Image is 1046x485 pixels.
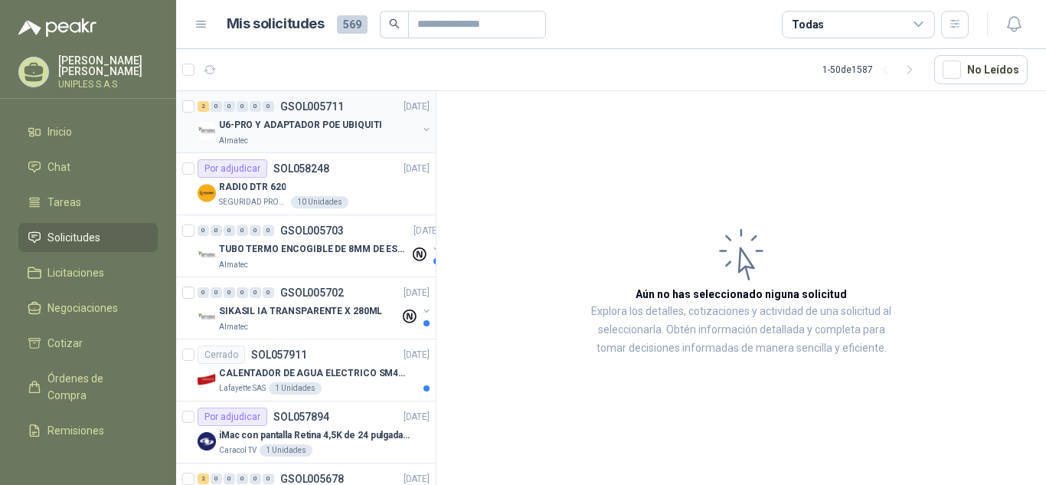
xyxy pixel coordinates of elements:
div: 0 [250,101,261,112]
div: 1 Unidades [269,382,322,395]
div: 0 [224,287,235,298]
p: Caracol TV [219,444,257,457]
span: Órdenes de Compra [47,370,143,404]
img: Logo peakr [18,18,96,37]
div: Por adjudicar [198,159,267,178]
button: No Leídos [934,55,1028,84]
p: [DATE] [404,162,430,176]
div: 1 Unidades [260,444,312,457]
span: Licitaciones [47,264,104,281]
div: 0 [211,474,222,484]
a: Solicitudes [18,223,158,252]
div: 0 [263,474,274,484]
p: SOL058248 [273,163,329,174]
div: 0 [211,287,222,298]
div: 0 [250,225,261,236]
div: 2 [198,474,209,484]
span: Solicitudes [47,229,100,246]
p: SIKASIL IA TRANSPARENTE X 280ML [219,304,382,319]
div: 0 [263,101,274,112]
div: 0 [263,287,274,298]
a: Negociaciones [18,293,158,323]
p: [DATE] [404,100,430,114]
a: 0 0 0 0 0 0 GSOL005703[DATE] Company LogoTUBO TERMO ENCOGIBLE DE 8MM DE ESPESOR X 5CMSAlmatec [198,221,443,270]
div: 0 [224,225,235,236]
p: iMac con pantalla Retina 4,5K de 24 pulgadas M4 [219,428,410,443]
p: [DATE] [404,410,430,424]
p: Explora los detalles, cotizaciones y actividad de una solicitud al seleccionarla. Obtén informaci... [590,303,893,358]
p: [DATE] [404,286,430,300]
div: 0 [211,101,222,112]
p: U6-PRO Y ADAPTADOR POE UBIQUITI [219,118,382,133]
a: Chat [18,152,158,182]
p: [DATE] [404,348,430,362]
span: search [389,18,400,29]
p: [PERSON_NAME] [PERSON_NAME] [58,55,158,77]
div: 0 [224,474,235,484]
a: Tareas [18,188,158,217]
a: CerradoSOL057911[DATE] Company LogoCALENTADOR DE AGUA ELECTRICO SM400 5-9LITROSLafayette SAS1 Uni... [176,339,436,401]
div: 0 [224,101,235,112]
span: Tareas [47,194,81,211]
p: Almatec [219,320,248,333]
div: Todas [792,16,824,33]
span: Inicio [47,123,72,140]
a: Por adjudicarSOL058248[DATE] Company LogoRADIO DTR 620SEGURIDAD PROVISER LTDA10 Unidades [176,153,436,215]
p: GSOL005711 [280,101,344,112]
p: UNIPLES S.A.S [58,80,158,89]
img: Company Logo [198,308,216,326]
h3: Aún no has seleccionado niguna solicitud [636,286,847,303]
a: Inicio [18,117,158,146]
a: Por adjudicarSOL057894[DATE] Company LogoiMac con pantalla Retina 4,5K de 24 pulgadas M4Caracol T... [176,401,436,464]
span: Cotizar [47,335,83,352]
a: Licitaciones [18,258,158,287]
p: GSOL005703 [280,225,344,236]
span: Chat [47,159,70,175]
div: 0 [250,474,261,484]
div: 10 Unidades [291,196,348,208]
div: 0 [263,225,274,236]
span: Remisiones [47,422,104,439]
p: CALENTADOR DE AGUA ELECTRICO SM400 5-9LITROS [219,366,410,381]
div: 2 [198,101,209,112]
a: 2 0 0 0 0 0 GSOL005711[DATE] Company LogoU6-PRO Y ADAPTADOR POE UBIQUITIAlmatec [198,97,433,146]
p: SOL057911 [251,349,307,360]
h1: Mis solicitudes [227,13,325,35]
img: Company Logo [198,246,216,264]
p: Almatec [219,258,248,270]
p: TUBO TERMO ENCOGIBLE DE 8MM DE ESPESOR X 5CMS [219,242,410,257]
div: 0 [211,225,222,236]
span: Negociaciones [47,300,118,316]
div: 0 [198,225,209,236]
div: 0 [237,287,248,298]
span: 569 [337,15,368,34]
div: Por adjudicar [198,408,267,426]
img: Company Logo [198,122,216,140]
div: 0 [237,101,248,112]
img: Company Logo [198,432,216,451]
p: Lafayette SAS [219,382,266,395]
div: 0 [237,225,248,236]
div: 1 - 50 de 1587 [822,57,922,82]
img: Company Logo [198,370,216,388]
p: RADIO DTR 620 [219,180,286,195]
p: [DATE] [413,224,440,238]
a: Cotizar [18,329,158,358]
a: 0 0 0 0 0 0 GSOL005702[DATE] Company LogoSIKASIL IA TRANSPARENTE X 280MLAlmatec [198,283,433,333]
div: 0 [237,474,248,484]
a: Órdenes de Compra [18,364,158,410]
div: 0 [198,287,209,298]
div: 0 [250,287,261,298]
p: GSOL005702 [280,287,344,298]
a: Remisiones [18,416,158,445]
p: SEGURIDAD PROVISER LTDA [219,196,288,208]
p: SOL057894 [273,411,329,422]
p: Almatec [219,134,248,146]
img: Company Logo [198,184,216,202]
div: Cerrado [198,346,245,364]
p: GSOL005678 [280,474,344,484]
